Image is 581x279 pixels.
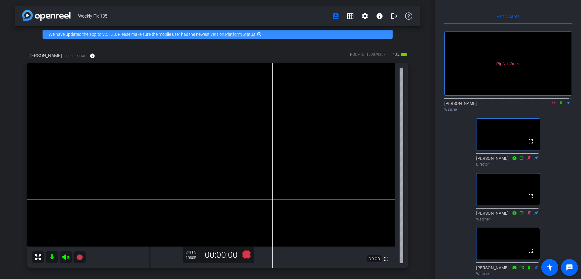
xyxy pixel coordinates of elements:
mat-icon: message [566,264,573,271]
div: 00:00:00 [201,250,242,260]
span: [PERSON_NAME] [27,52,62,59]
mat-icon: fullscreen [527,247,535,254]
mat-icon: account_box [332,12,339,20]
mat-icon: fullscreen [527,193,535,200]
div: Watcher [444,107,572,112]
mat-icon: accessibility [546,264,553,271]
div: [PERSON_NAME] [476,155,540,167]
span: iPhone 16 Pro [64,54,85,58]
mat-icon: grid_on [347,12,354,20]
span: Weekly Fix 135 [78,10,328,22]
span: 3.9 GB [366,255,382,263]
mat-icon: info [90,53,95,59]
mat-icon: highlight_off [257,32,262,37]
mat-icon: fullscreen [527,138,535,145]
div: [PERSON_NAME] [476,265,540,277]
div: [PERSON_NAME] [476,210,540,222]
img: app-logo [22,10,70,21]
span: Participants [497,14,520,18]
div: We have updated the app to v2.15.0. Please make sure the mobile user has the newest version. [43,30,393,39]
span: No Video [502,61,520,66]
div: 24 [186,250,201,255]
mat-icon: fullscreen [383,255,390,263]
mat-icon: battery_std [401,51,408,58]
mat-icon: logout [390,12,398,20]
div: [PERSON_NAME] [444,100,572,112]
div: Watcher [476,271,540,277]
a: Platform Status [225,32,255,37]
mat-icon: settings [361,12,369,20]
div: 1080P [186,255,201,260]
div: ROOM ID: 129079267 [350,52,386,61]
div: Watcher [476,217,540,222]
mat-icon: info [376,12,383,20]
div: Director [476,162,540,167]
span: 40% [392,50,401,59]
span: FPS [190,250,196,254]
